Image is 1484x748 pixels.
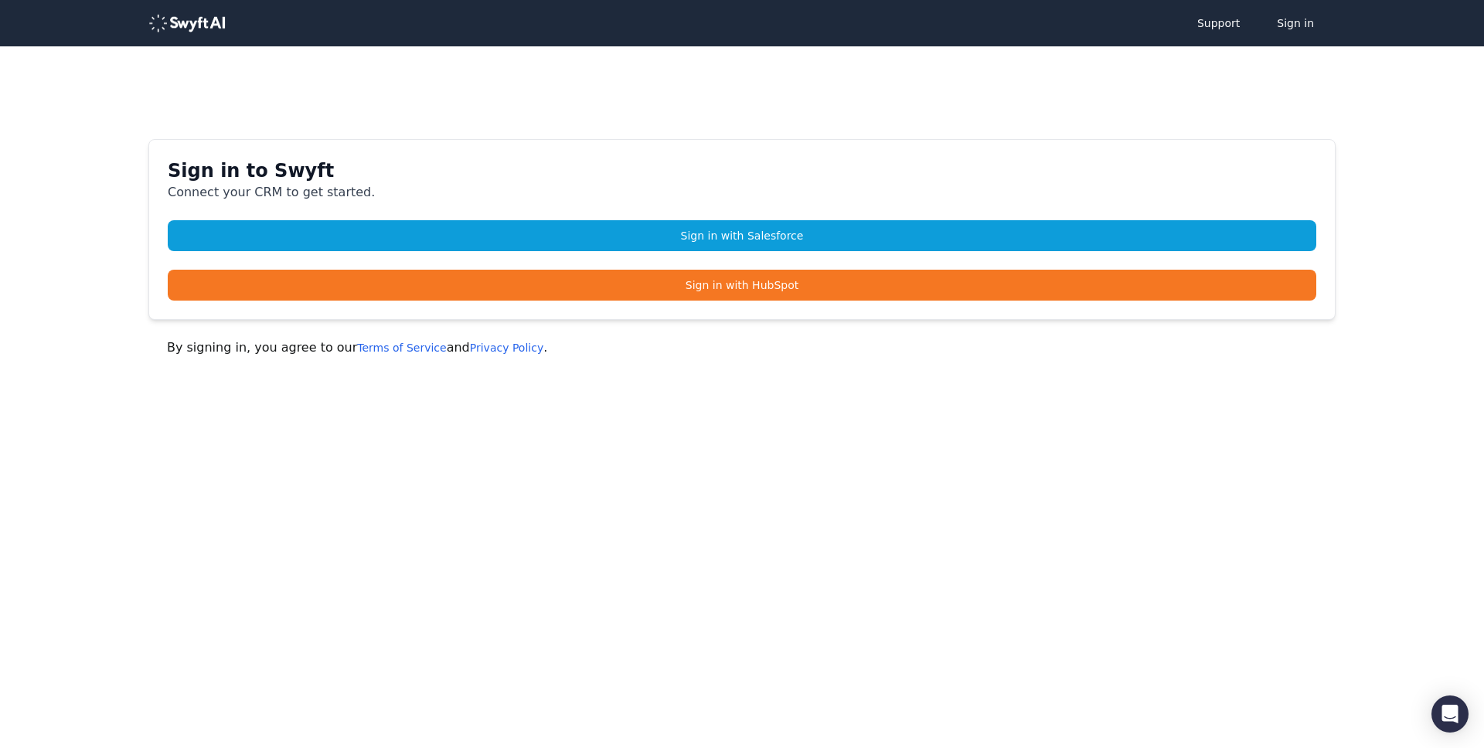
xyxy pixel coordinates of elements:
button: Sign in [1261,8,1329,39]
p: By signing in, you agree to our and . [167,338,1317,357]
p: Connect your CRM to get started. [168,183,1316,202]
h1: Sign in to Swyft [168,158,1316,183]
img: logo-488353a97b7647c9773e25e94dd66c4536ad24f66c59206894594c5eb3334934.png [148,14,226,32]
a: Terms of Service [357,342,446,354]
a: Support [1182,8,1255,39]
a: Sign in with Salesforce [168,220,1316,251]
a: Privacy Policy [470,342,543,354]
a: Sign in with HubSpot [168,270,1316,301]
div: Open Intercom Messenger [1431,695,1469,733]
